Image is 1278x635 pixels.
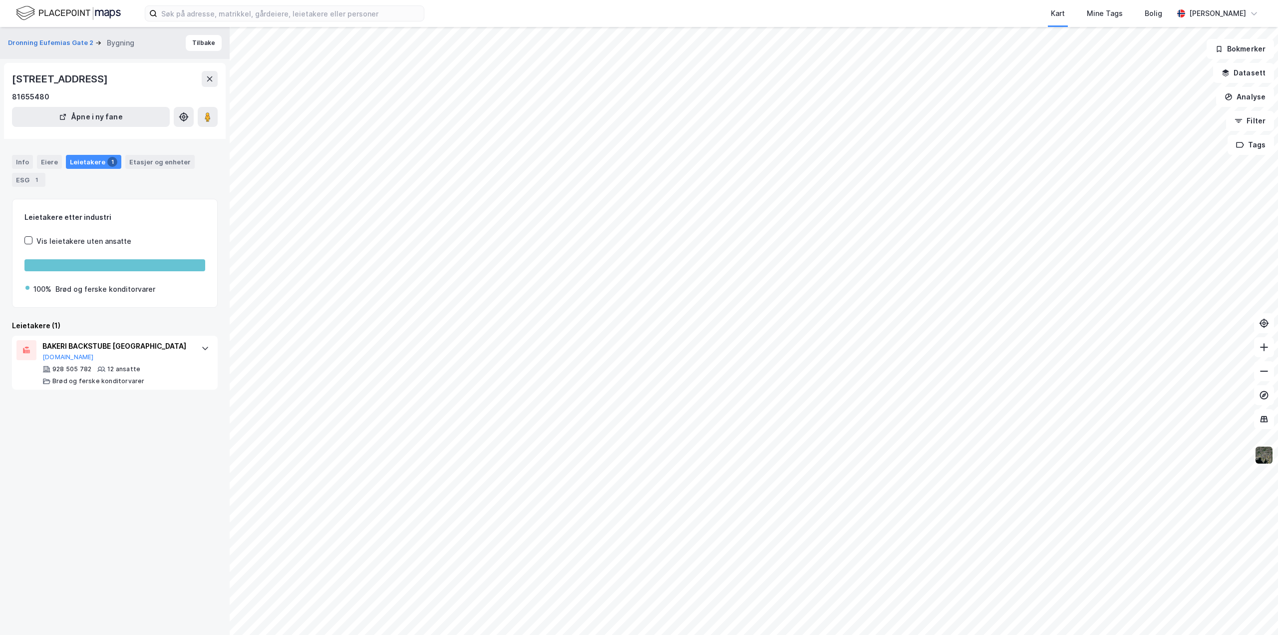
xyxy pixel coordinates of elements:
div: Vis leietakere uten ansatte [36,235,131,247]
button: Datasett [1213,63,1274,83]
div: Bygning [107,37,134,49]
div: 928 505 782 [52,365,91,373]
div: Eiere [37,155,62,169]
div: ESG [12,173,45,187]
div: 100% [33,283,51,295]
div: 81655480 [12,91,49,103]
img: 9k= [1255,446,1274,465]
div: Brød og ferske konditorvarer [55,283,155,295]
div: Leietakere (1) [12,320,218,332]
div: Mine Tags [1087,7,1123,19]
div: Leietakere etter industri [24,211,205,223]
button: Dronning Eufemias Gate 2 [8,38,95,48]
button: Tilbake [186,35,222,51]
div: [PERSON_NAME] [1189,7,1246,19]
div: Info [12,155,33,169]
div: Etasjer og enheter [129,157,191,166]
iframe: Chat Widget [1228,587,1278,635]
div: [STREET_ADDRESS] [12,71,110,87]
button: Åpne i ny fane [12,107,170,127]
div: 12 ansatte [107,365,140,373]
img: logo.f888ab2527a4732fd821a326f86c7f29.svg [16,4,121,22]
div: 1 [107,157,117,167]
div: Kart [1051,7,1065,19]
div: Leietakere [66,155,121,169]
div: 1 [31,175,41,185]
input: Søk på adresse, matrikkel, gårdeiere, leietakere eller personer [157,6,424,21]
div: Bolig [1145,7,1162,19]
button: [DOMAIN_NAME] [42,353,94,361]
button: Filter [1226,111,1274,131]
button: Bokmerker [1207,39,1274,59]
div: BAKERI BACKSTUBE [GEOGRAPHIC_DATA] [42,340,191,352]
button: Analyse [1216,87,1274,107]
div: Brød og ferske konditorvarer [52,377,145,385]
button: Tags [1228,135,1274,155]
